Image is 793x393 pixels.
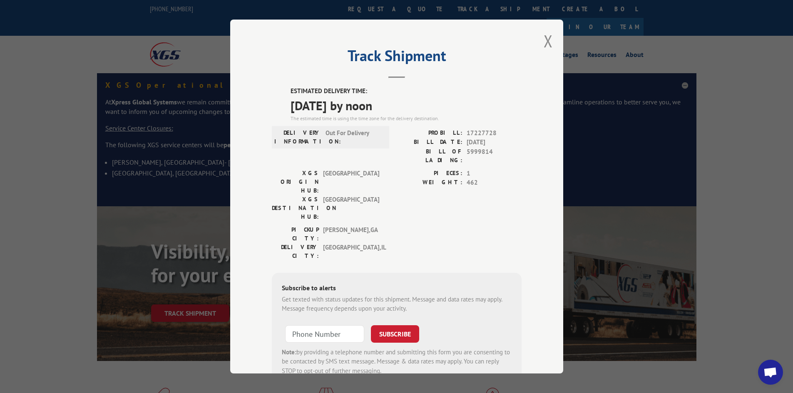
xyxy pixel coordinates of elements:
[397,169,462,178] label: PIECES:
[323,169,379,195] span: [GEOGRAPHIC_DATA]
[544,30,553,52] button: Close modal
[323,225,379,243] span: [PERSON_NAME] , GA
[282,348,512,376] div: by providing a telephone number and submitting this form you are consenting to be contacted by SM...
[397,129,462,138] label: PROBILL:
[467,138,522,147] span: [DATE]
[291,115,522,122] div: The estimated time is using the time zone for the delivery destination.
[272,195,319,221] label: XGS DESTINATION HUB:
[758,360,783,385] a: Open chat
[467,178,522,188] span: 462
[291,96,522,115] span: [DATE] by noon
[371,325,419,343] button: SUBSCRIBE
[467,129,522,138] span: 17227728
[285,325,364,343] input: Phone Number
[272,225,319,243] label: PICKUP CITY:
[397,138,462,147] label: BILL DATE:
[282,348,296,356] strong: Note:
[272,169,319,195] label: XGS ORIGIN HUB:
[326,129,382,146] span: Out For Delivery
[467,169,522,178] span: 1
[274,129,321,146] label: DELIVERY INFORMATION:
[397,178,462,188] label: WEIGHT:
[323,195,379,221] span: [GEOGRAPHIC_DATA]
[282,295,512,314] div: Get texted with status updates for this shipment. Message and data rates may apply. Message frequ...
[397,147,462,165] label: BILL OF LADING:
[467,147,522,165] span: 5999814
[272,50,522,66] h2: Track Shipment
[291,87,522,96] label: ESTIMATED DELIVERY TIME:
[272,243,319,260] label: DELIVERY CITY:
[282,283,512,295] div: Subscribe to alerts
[323,243,379,260] span: [GEOGRAPHIC_DATA] , IL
